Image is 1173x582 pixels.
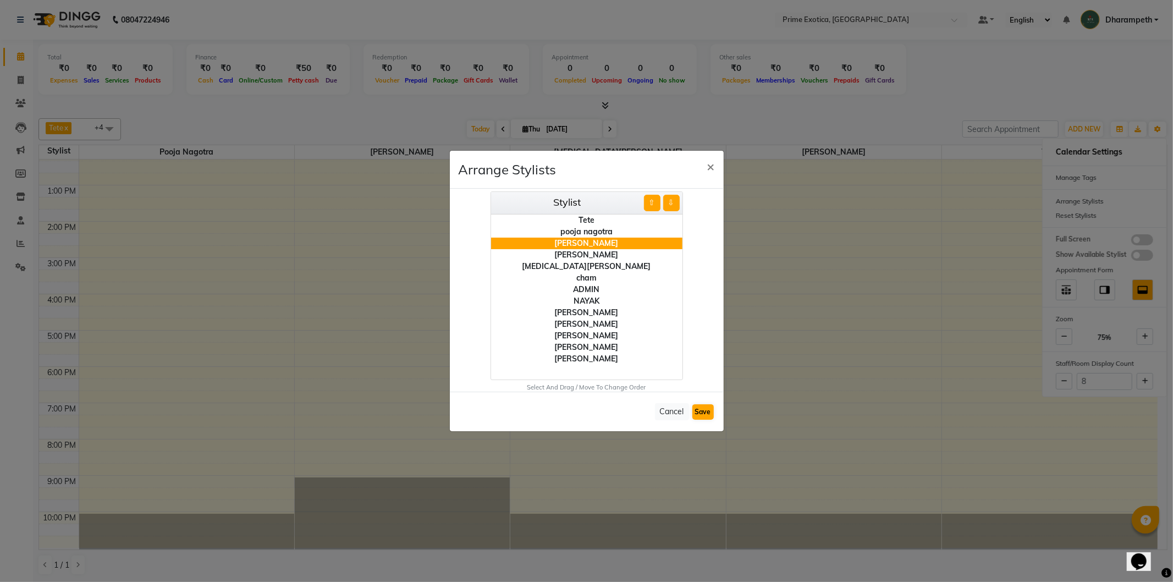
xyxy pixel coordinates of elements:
[644,195,660,211] button: ⇧
[491,295,682,307] div: NAYAK
[491,215,682,226] div: Tete
[692,404,714,420] button: Save
[459,160,557,179] h4: Arrange Stylists
[491,353,682,365] div: [PERSON_NAME]
[491,272,682,284] div: cham
[491,284,682,295] div: ADMIN
[707,158,715,174] span: ×
[491,249,682,261] div: [PERSON_NAME]
[491,238,682,249] div: [PERSON_NAME]
[491,330,682,342] div: [PERSON_NAME]
[491,226,682,238] div: pooja nagotra
[491,319,682,330] div: [PERSON_NAME]
[663,195,680,211] button: ⇩
[554,195,581,210] label: Stylist
[450,383,724,392] div: Select And Drag / Move To Change Order
[655,403,689,420] button: Cancel
[1127,538,1162,571] iframe: chat widget
[491,307,682,319] div: [PERSON_NAME]
[698,151,724,182] button: Close
[491,342,682,353] div: [PERSON_NAME]
[491,261,682,272] div: [MEDICAL_DATA][PERSON_NAME]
